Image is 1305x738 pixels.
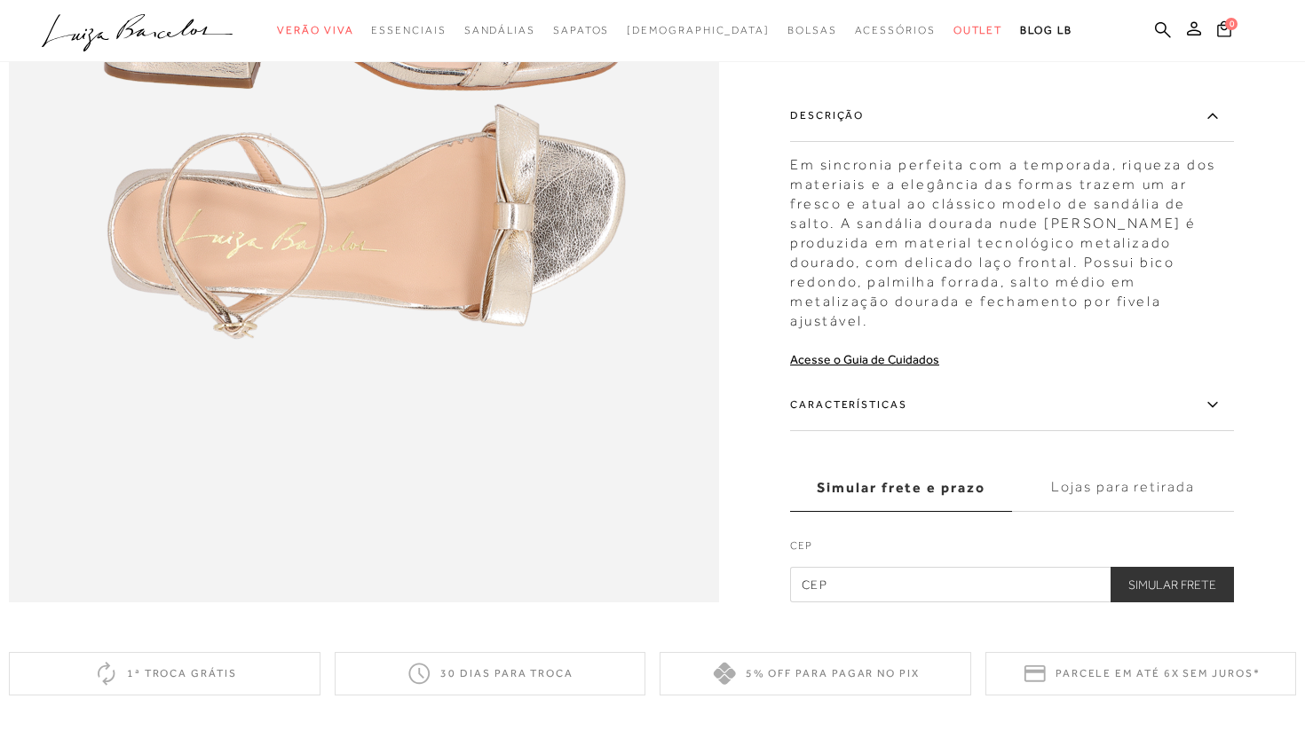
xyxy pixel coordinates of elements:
[660,652,971,695] div: 5% off para pagar no PIX
[464,14,535,47] a: categoryNavScreenReaderText
[790,90,1234,142] label: Descrição
[985,652,1297,695] div: Parcele em até 6x sem juros*
[953,24,1003,36] span: Outlet
[790,380,1234,431] label: Características
[1020,24,1072,36] span: BLOG LB
[277,14,353,47] a: categoryNavScreenReaderText
[1225,18,1238,30] span: 0
[627,24,770,36] span: [DEMOGRAPHIC_DATA]
[790,464,1012,512] label: Simular frete e prazo
[335,652,646,695] div: 30 dias para troca
[855,24,936,36] span: Acessórios
[787,14,837,47] a: categoryNavScreenReaderText
[464,24,535,36] span: Sandálias
[9,652,320,695] div: 1ª troca grátis
[953,14,1003,47] a: categoryNavScreenReaderText
[371,24,446,36] span: Essenciais
[553,24,609,36] span: Sapatos
[1212,20,1237,43] button: 0
[371,14,446,47] a: categoryNavScreenReaderText
[790,146,1234,331] div: Em sincronia perfeita com a temporada, riqueza dos materiais e a elegância das formas trazem um a...
[790,567,1234,602] input: CEP
[790,538,1234,562] label: CEP
[1012,464,1234,512] label: Lojas para retirada
[1111,567,1234,602] button: Simular Frete
[277,24,353,36] span: Verão Viva
[553,14,609,47] a: categoryNavScreenReaderText
[855,14,936,47] a: categoryNavScreenReaderText
[787,24,837,36] span: Bolsas
[790,352,939,366] a: Acesse o Guia de Cuidados
[627,14,770,47] a: noSubCategoriesText
[1020,14,1072,47] a: BLOG LB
